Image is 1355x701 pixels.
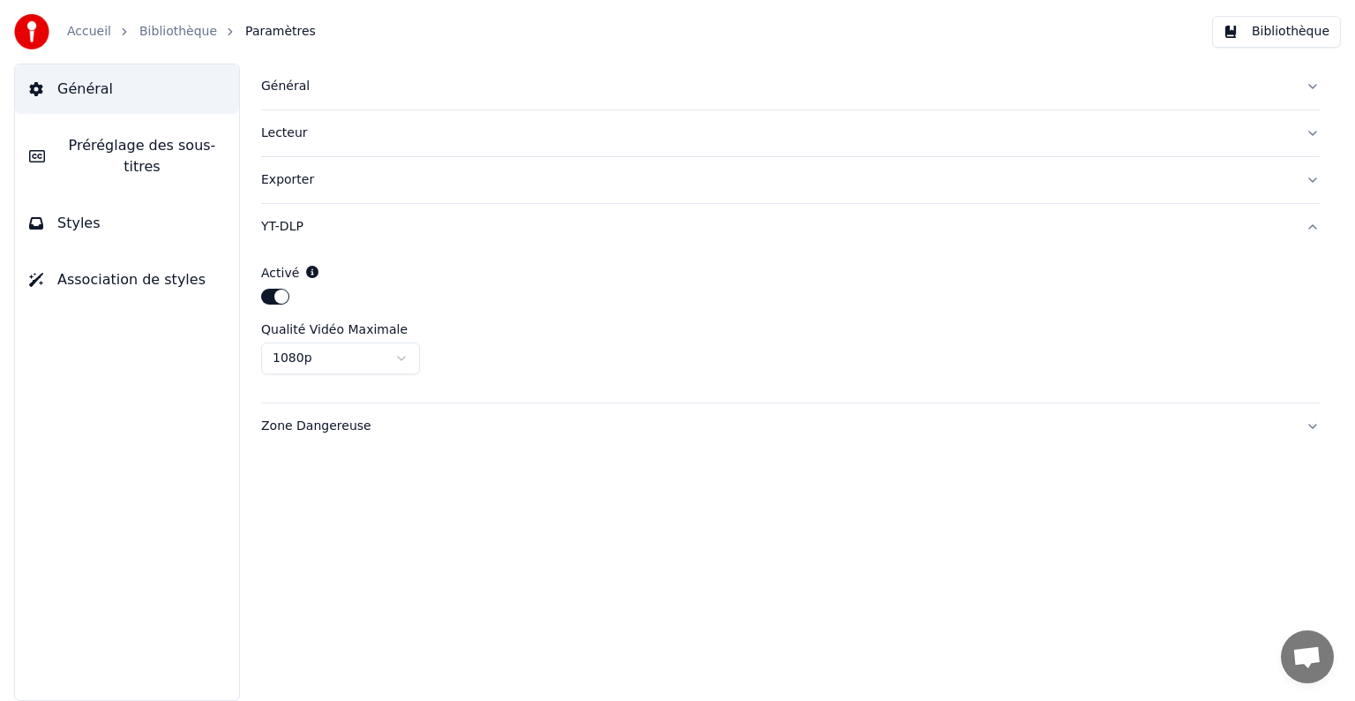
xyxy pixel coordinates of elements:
[57,213,101,234] span: Styles
[15,199,239,248] button: Styles
[261,64,1320,109] button: Général
[15,64,239,114] button: Général
[261,78,1291,95] div: Général
[245,23,316,41] span: Paramètres
[14,14,49,49] img: youka
[67,23,316,41] nav: breadcrumb
[261,110,1320,156] button: Lecteur
[261,323,408,335] label: Qualité Vidéo Maximale
[57,79,113,100] span: Général
[261,250,1320,403] div: YT-DLP
[261,204,1320,250] button: YT-DLP
[261,157,1320,203] button: Exporter
[261,124,1291,142] div: Lecteur
[261,418,1291,435] div: Zone Dangereuse
[15,121,239,192] button: Préréglage des sous-titres
[1212,16,1341,48] button: Bibliothèque
[15,255,239,305] button: Association de styles
[1281,630,1334,683] div: Ouvrir le chat
[57,269,206,290] span: Association de styles
[67,23,111,41] a: Accueil
[261,218,1291,236] div: YT-DLP
[261,403,1320,449] button: Zone Dangereuse
[261,171,1291,189] div: Exporter
[59,135,225,177] span: Préréglage des sous-titres
[261,267,299,279] label: Activé
[139,23,217,41] a: Bibliothèque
